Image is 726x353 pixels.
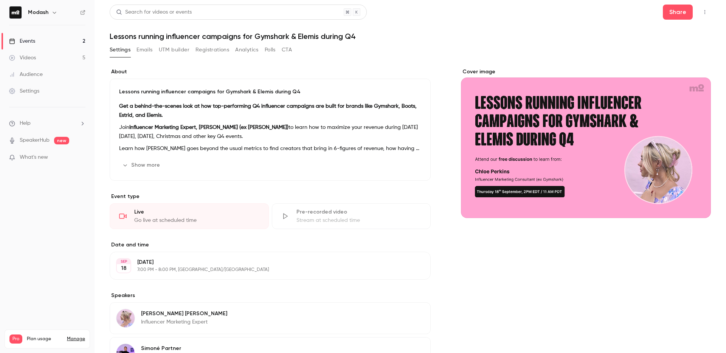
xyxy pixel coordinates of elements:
[141,345,259,352] p: Simoné Partner
[119,144,421,153] p: Learn how [PERSON_NAME] goes beyond the usual metrics to find creators that bring in 6-figures of...
[28,9,48,16] h6: Modash
[110,241,431,249] label: Date and time
[296,217,422,224] div: Stream at scheduled time
[129,125,289,130] strong: Influencer Marketing Expert, [PERSON_NAME] (ex [PERSON_NAME])
[110,292,431,299] label: Speakers
[117,259,130,264] div: SEP
[9,6,22,19] img: Modash
[134,208,259,216] div: Live
[110,68,431,76] label: About
[121,265,127,272] p: 18
[282,44,292,56] button: CTA
[20,153,48,161] span: What's new
[110,44,130,56] button: Settings
[116,8,192,16] div: Search for videos or events
[110,193,431,200] p: Event type
[9,87,39,95] div: Settings
[119,123,421,141] p: Join to learn how to maximize your revenue during [DATE][DATE], [DATE], Christmas and other key Q...
[9,334,22,344] span: Pro
[461,68,711,218] section: Cover image
[663,5,693,20] button: Share
[141,310,227,317] p: [PERSON_NAME] [PERSON_NAME]
[27,336,62,342] span: Plan usage
[296,208,422,216] div: Pre-recorded video
[9,119,85,127] li: help-dropdown-opener
[20,136,50,144] a: SpeakerHub
[9,54,36,62] div: Videos
[9,71,43,78] div: Audience
[141,318,227,326] p: Influencer Marketing Expert
[20,119,31,127] span: Help
[461,68,711,76] label: Cover image
[67,336,85,342] a: Manage
[137,259,391,266] p: [DATE]
[110,203,269,229] div: LiveGo live at scheduled time
[137,44,152,56] button: Emails
[54,137,69,144] span: new
[119,88,421,96] p: Lessons running influencer campaigns for Gymshark & Elemis during Q4
[265,44,276,56] button: Polls
[195,44,229,56] button: Registrations
[110,302,431,334] div: Chloe Perkins[PERSON_NAME] [PERSON_NAME]Influencer Marketing Expert
[116,309,135,327] img: Chloe Perkins
[110,32,711,41] h1: Lessons running influencer campaigns for Gymshark & Elemis during Q4
[137,267,391,273] p: 7:00 PM - 8:00 PM, [GEOGRAPHIC_DATA]/[GEOGRAPHIC_DATA]
[235,44,259,56] button: Analytics
[134,217,259,224] div: Go live at scheduled time
[159,44,189,56] button: UTM builder
[272,203,431,229] div: Pre-recorded videoStream at scheduled time
[9,37,35,45] div: Events
[119,104,417,118] strong: Get a behind-the-scenes look at how top-performing Q4 influencer campaigns are built for brands l...
[119,159,164,171] button: Show more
